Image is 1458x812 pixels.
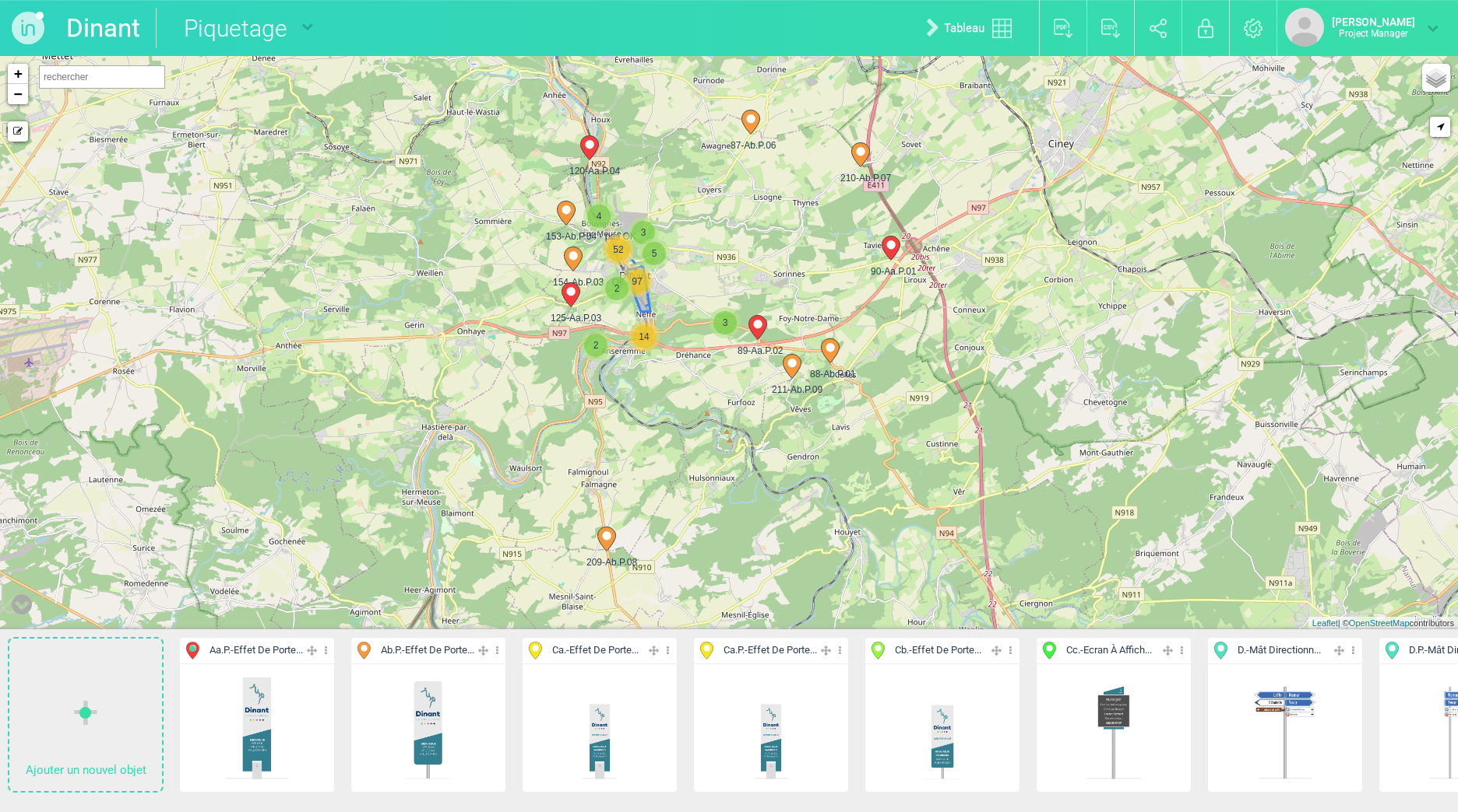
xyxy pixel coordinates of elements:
img: 222116785267.png [1081,670,1146,786]
p: Project Manager [1332,28,1415,39]
span: Aa.P. - Effet De Porte... [210,643,303,658]
div: | © contributors [1308,617,1458,630]
span: 154-Ab.P.03 - OK [553,275,593,289]
img: export_pdf.svg [1054,19,1073,38]
img: default_avatar.png [1285,8,1324,47]
span: 153-Ab.P.04 - pas OK [546,229,586,243]
span: D. - Mât Directionn... [1238,643,1321,658]
a: Zoom out [8,84,28,104]
span: Cc. - Ecran À Affich... [1066,643,1152,658]
span: 97 [625,270,649,293]
a: Tableau [914,3,1031,53]
a: OpenStreetMap [1349,618,1410,628]
span: 125-Aa.P.03 [551,311,591,325]
span: 90-Aa.P.01 [871,264,911,278]
span: Ca.P. - Effet De Porte... [724,643,817,658]
img: settings.svg [1244,19,1263,38]
a: Ajouter un nouvel objet [9,639,162,791]
span: Ca. - Effet De Porte... [552,643,639,658]
img: tableau.svg [992,19,1012,38]
a: [PERSON_NAME]Project Manager [1285,8,1439,47]
a: Zoom in [8,64,28,84]
span: 4 [587,205,611,228]
span: 14 [632,325,656,348]
img: export_csv.svg [1101,19,1121,38]
a: Dinant [66,8,140,48]
img: 133944571299.png [910,670,974,786]
img: 133338319659.png [396,670,460,786]
span: 120-Aa.P.04 [569,164,610,178]
span: 210-Ab.P.07 [840,171,881,185]
p: Ajouter un nouvel objet [9,758,162,782]
span: 88-Ab.P.01 [810,367,850,381]
a: Layers [1422,64,1450,92]
strong: [PERSON_NAME] [1332,16,1415,28]
img: locked.svg [1198,19,1213,38]
span: 52 [607,238,630,261]
span: 211-Ab.P.09 [772,383,812,397]
span: 87-Ab.P.06 [731,138,771,152]
span: 3 [632,221,655,244]
span: 2 [605,277,629,300]
span: 2 [584,334,607,357]
img: 133319083549.png [224,670,289,786]
span: 5 [643,242,666,265]
span: Ab.P. - Effet De Porte... [381,643,474,658]
input: rechercher [39,65,165,89]
img: 222117381354.png [1251,670,1320,786]
img: share.svg [1150,19,1167,38]
span: 209-Ab.P.08 [586,555,627,569]
a: Leaflet [1312,618,1338,628]
span: Cb. - Effet De Porte... [895,643,981,658]
span: 89-Aa.P.02 [738,344,778,358]
span: 3 [713,311,737,334]
img: 133933447874.png [567,670,632,786]
img: 133933447874.png [738,670,803,786]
